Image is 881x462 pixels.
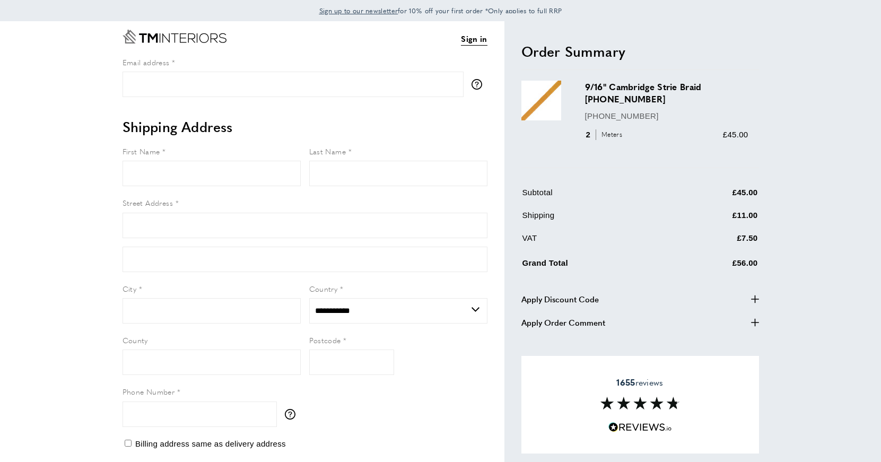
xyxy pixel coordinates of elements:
span: City [123,283,137,294]
span: Email address [123,57,170,67]
span: Street Address [123,197,173,208]
h2: Shipping Address [123,117,487,136]
span: Apply Discount Code [521,293,599,306]
span: First Name [123,146,160,156]
span: reviews [616,377,663,388]
td: £11.00 [674,209,757,230]
td: Grand Total [522,255,674,277]
span: for 10% off your first order *Only applies to full RRP [319,6,562,15]
h3: 9/16" Cambridge Strie Braid [PHONE_NUMBER] [585,81,748,105]
span: £45.00 [723,130,748,139]
span: Sign up to our newsletter [319,6,398,15]
td: £7.50 [674,232,757,252]
button: More information [285,409,301,420]
td: VAT [522,232,674,252]
a: Go to Home page [123,30,226,43]
span: County [123,335,148,345]
span: Billing address same as delivery address [135,439,286,448]
h2: Order Summary [521,42,759,61]
span: Meters [596,129,625,140]
span: Phone Number [123,386,175,397]
img: Reviews.io 5 stars [608,422,672,432]
span: Postcode [309,335,341,345]
div: 2 [585,128,626,141]
img: Reviews section [600,397,680,409]
td: Subtotal [522,186,674,207]
a: Sign up to our newsletter [319,5,398,16]
a: Sign in [461,32,487,46]
span: Country [309,283,338,294]
td: Shipping [522,209,674,230]
input: Billing address same as delivery address [125,440,132,447]
button: More information [472,79,487,90]
img: 9/16" Cambridge Strie Braid 977-34160-154 [521,81,561,120]
span: Apply Order Comment [521,316,605,329]
td: £45.00 [674,186,757,207]
strong: 1655 [616,376,635,388]
td: £56.00 [674,255,757,277]
p: [PHONE_NUMBER] [585,110,748,123]
span: Last Name [309,146,346,156]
